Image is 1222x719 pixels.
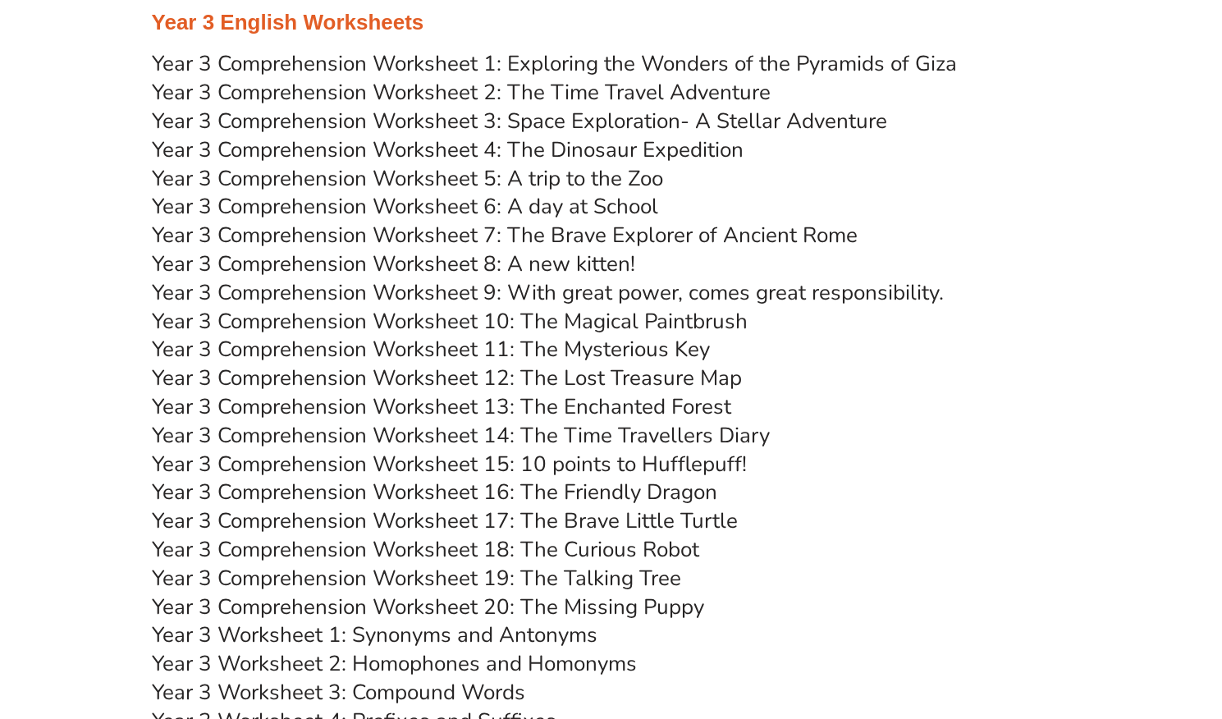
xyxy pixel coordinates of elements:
a: Year 3 Comprehension Worksheet 14: The Time Travellers Diary [152,421,770,450]
a: Year 3 Comprehension Worksheet 18: The Curious Robot [152,535,699,564]
a: Year 3 Comprehension Worksheet 12: The Lost Treasure Map [152,364,742,392]
a: Year 3 Comprehension Worksheet 10: The Magical Paintbrush [152,307,748,336]
a: Year 3 Comprehension Worksheet 17: The Brave Little Turtle [152,506,738,535]
a: Year 3 Comprehension Worksheet 3: Space Exploration- A Stellar Adventure [152,107,887,135]
a: Year 3 Comprehension Worksheet 8: A new kitten! [152,250,635,278]
a: Year 3 Comprehension Worksheet 1: Exploring the Wonders of the Pyramids of Giza [152,49,957,78]
a: Year 3 Comprehension Worksheet 20: The Missing Puppy [152,593,704,621]
a: Year 3 Worksheet 3: Compound Words [152,678,525,707]
a: Year 3 Comprehension Worksheet 7: The Brave Explorer of Ancient Rome [152,221,858,250]
a: Year 3 Comprehension Worksheet 15: 10 points to Hufflepuff! [152,450,747,479]
a: Year 3 Comprehension Worksheet 2: The Time Travel Adventure [152,78,771,107]
a: Year 3 Comprehension Worksheet 6: A day at School [152,192,658,221]
a: Year 3 Comprehension Worksheet 16: The Friendly Dragon [152,478,717,506]
a: Year 3 Worksheet 1: Synonyms and Antonyms [152,621,597,649]
a: Year 3 Comprehension Worksheet 9: With great power, comes great responsibility. [152,278,944,307]
iframe: Chat Widget [949,534,1222,719]
a: Year 3 Comprehension Worksheet 19: The Talking Tree [152,564,681,593]
a: Year 3 Worksheet 2: Homophones and Homonyms [152,649,637,678]
a: Year 3 Comprehension Worksheet 4: The Dinosaur Expedition [152,135,744,164]
a: Year 3 Comprehension Worksheet 5: A trip to the Zoo [152,164,663,193]
a: Year 3 Comprehension Worksheet 13: The Enchanted Forest [152,392,731,421]
h3: Year 3 English Worksheets [152,9,1071,37]
a: Year 3 Comprehension Worksheet 11: The Mysterious Key [152,335,710,364]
